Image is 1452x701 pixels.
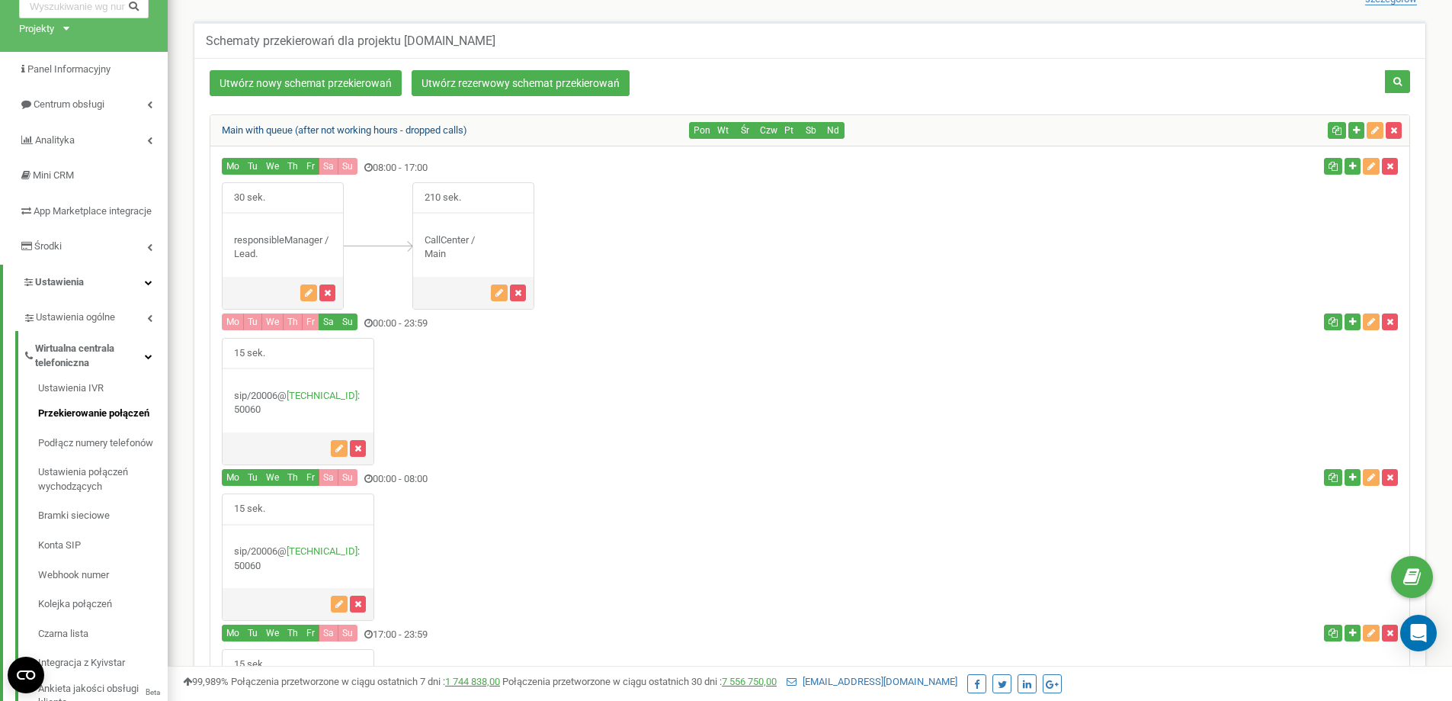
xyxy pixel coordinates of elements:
[38,590,168,619] a: Kolejka połączeń
[261,625,284,642] button: We
[38,458,168,501] a: Ustawienia połączeń wychodzących
[23,331,168,376] a: Wirtualna centrala telefoniczna
[777,122,800,139] button: Pt
[3,265,168,301] a: Ustawienia
[319,158,338,175] button: Sa
[1400,615,1437,651] div: Open Intercom Messenger
[243,469,262,486] button: Tu
[38,501,168,531] a: Bramki sieciowe
[287,390,357,401] a: [TECHNICAL_ID]
[261,158,284,175] button: We
[502,676,777,687] span: Połączenia przetworzone w ciągu ostatnich 30 dni :
[755,122,778,139] button: Czw
[23,300,168,331] a: Ustawienia ogólne
[38,381,168,400] a: Ustawienia IVR
[413,183,473,213] span: 210 sek.
[19,22,54,37] div: Projekty
[302,469,319,486] button: Fr
[206,34,495,48] h5: Schematy przekierowań dla projektu [DOMAIN_NAME]
[261,469,284,486] button: We
[243,314,262,330] button: Tu
[711,122,734,139] button: Wt
[283,314,303,330] button: Th
[27,63,111,75] span: Panel Informacyjny
[412,70,630,96] a: Utwórz rezerwowy schemat przekierowań
[338,158,357,175] button: Su
[223,389,373,417] div: sip/ 20006@ :50060
[223,545,373,573] div: sip/ 20006@ :50060
[689,122,712,139] button: Pon
[33,169,74,181] span: Mini CRM
[787,676,957,687] a: [EMAIL_ADDRESS][DOMAIN_NAME]
[210,625,1010,645] div: 17:00 - 23:59
[36,310,115,325] span: Ustawienia ogólne
[222,158,244,175] button: Mo
[445,676,500,687] a: 1 744 838,00
[1385,70,1410,93] button: Szukaj schematu przekierowań
[210,158,1010,178] div: 08:00 - 17:00
[319,314,338,330] button: Sa
[338,469,357,486] button: Su
[210,314,1010,334] div: 00:00 - 23:59
[35,134,75,146] span: Analityka
[222,625,244,642] button: Mo
[319,469,338,486] button: Sa
[283,158,303,175] button: Th
[319,625,338,642] button: Sa
[223,233,343,262] div: responsibleManager / Lead.
[413,233,534,262] div: CallCenter / Main
[733,122,756,139] button: Śr
[338,625,357,642] button: Su
[210,469,1010,490] div: 00:00 - 08:00
[302,314,319,330] button: Fr
[822,122,845,139] button: Nd
[38,619,168,649] a: Czarna lista
[722,676,777,687] a: 7 556 750,00
[210,124,467,136] a: Main with queue (after not working hours - dropped calls)
[287,545,357,557] a: [TECHNICAL_ID]
[302,625,319,642] button: Fr
[34,205,152,217] span: App Marketplace integracje
[35,276,84,288] span: Ustawienia
[222,469,244,486] button: Mo
[800,122,822,139] button: Sb
[223,183,277,213] span: 30 sek.
[38,648,168,678] a: Integracja z Kyivstar
[34,240,62,252] span: Środki
[34,98,104,110] span: Centrum obsługi
[38,561,168,590] a: Webhook numer
[223,339,277,368] span: 15 sek.
[38,531,168,561] a: Konta SIP
[231,676,500,687] span: Połączenia przetworzone w ciągu ostatnich 7 dni :
[183,676,229,687] span: 99,989%
[283,625,303,642] button: Th
[223,650,277,680] span: 15 sek.
[243,625,262,642] button: Tu
[210,70,402,96] a: Utwórz nowy schemat przekierowań
[302,158,319,175] button: Fr
[283,469,303,486] button: Th
[38,429,168,458] a: Podłącz numery telefonów
[338,314,357,330] button: Su
[243,158,262,175] button: Tu
[223,494,277,524] span: 15 sek.
[261,314,284,330] button: We
[8,657,44,693] button: Open CMP widget
[38,399,168,429] a: Przekierowanie połączeń
[222,314,244,330] button: Mo
[35,342,145,370] span: Wirtualna centrala telefoniczna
